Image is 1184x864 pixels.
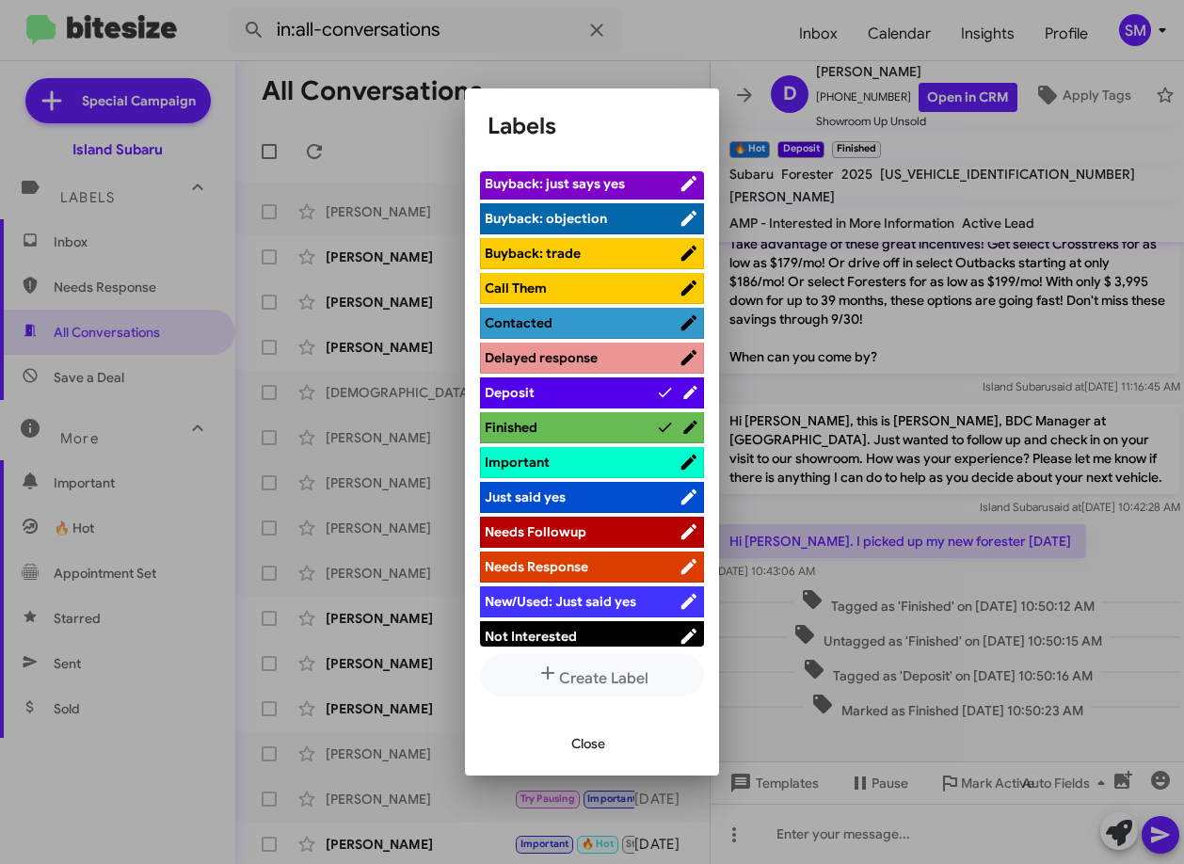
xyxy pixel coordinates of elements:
span: New/Used: Just said yes [485,593,636,610]
h1: Labels [488,111,696,141]
span: Close [571,727,605,760]
span: Buyback: just says yes [485,175,625,192]
span: Call Them [485,280,547,296]
span: Needs Response [485,558,588,575]
span: Buyback: trade [485,245,581,262]
span: Important [485,454,550,471]
span: Finished [485,419,537,436]
span: Not Interested [485,628,577,645]
span: Buyback: objection [485,210,607,227]
span: Just said yes [485,488,566,505]
span: Deposit [485,384,535,401]
span: Delayed response [485,349,598,366]
span: Needs Followup [485,523,586,540]
button: Close [556,727,620,760]
button: Create Label [480,654,704,696]
span: Contacted [485,314,552,331]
